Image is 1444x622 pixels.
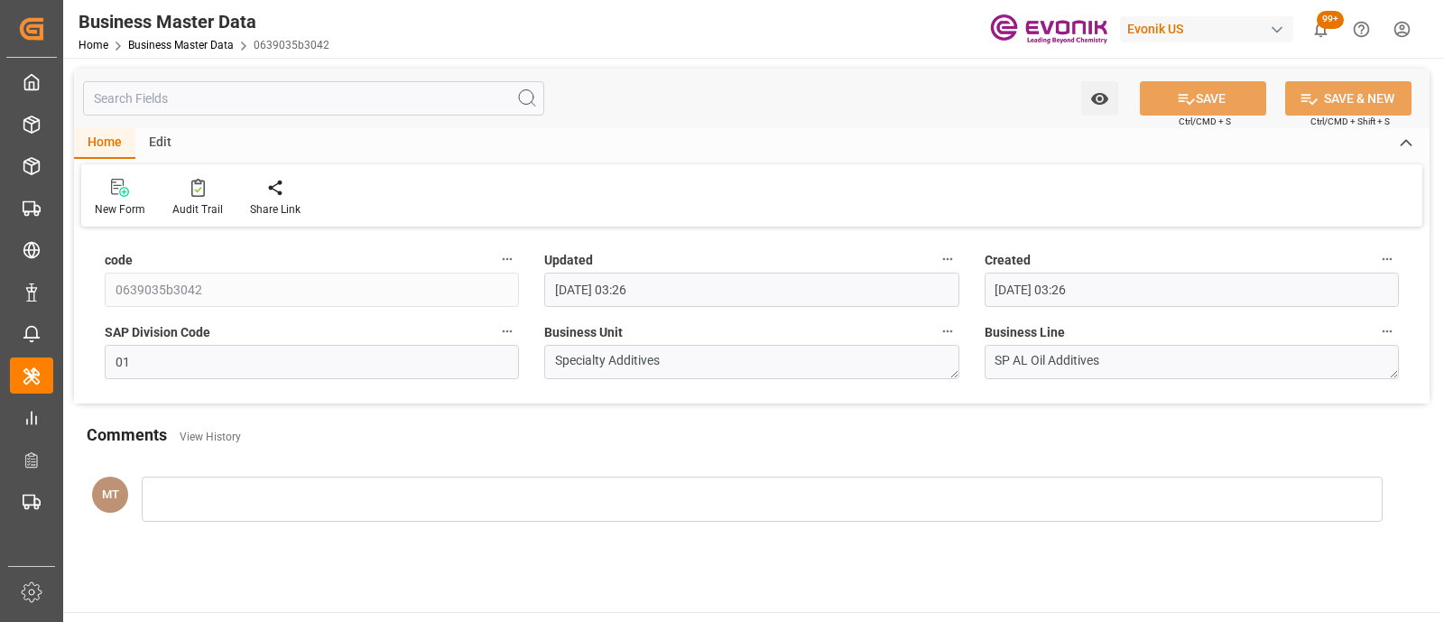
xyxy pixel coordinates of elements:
div: Business Master Data [79,8,329,35]
span: Updated [544,251,593,270]
button: SAVE [1140,81,1266,116]
button: Evonik US [1120,12,1301,46]
button: Business Line [1375,320,1399,343]
button: SAP Division Code [495,320,519,343]
button: Business Unit [936,320,959,343]
div: Evonik US [1120,16,1293,42]
button: Help Center [1341,9,1382,50]
button: code [495,247,519,271]
input: MM-DD-YYYY HH:MM [544,273,958,307]
span: Ctrl/CMD + Shift + S [1310,115,1390,128]
button: Updated [936,247,959,271]
input: Search Fields [83,81,544,116]
span: 99+ [1317,11,1344,29]
a: Home [79,39,108,51]
button: open menu [1081,81,1118,116]
span: code [105,251,133,270]
input: MM-DD-YYYY HH:MM [985,273,1399,307]
button: show 100 new notifications [1301,9,1341,50]
div: New Form [95,201,145,218]
a: View History [180,431,241,443]
h2: Comments [87,422,167,447]
span: SAP Division Code [105,323,210,342]
button: Created [1375,247,1399,271]
div: Edit [135,128,185,159]
textarea: Specialty Additives [544,345,958,379]
div: Home [74,128,135,159]
a: Business Master Data [128,39,234,51]
span: Business Unit [544,323,623,342]
div: Audit Trail [172,201,223,218]
span: Ctrl/CMD + S [1179,115,1231,128]
textarea: SP AL Oil Additives [985,345,1399,379]
span: MT [102,487,119,501]
span: Created [985,251,1031,270]
span: Business Line [985,323,1065,342]
img: Evonik-brand-mark-Deep-Purple-RGB.jpeg_1700498283.jpeg [990,14,1107,45]
div: Share Link [250,201,301,218]
button: SAVE & NEW [1285,81,1412,116]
